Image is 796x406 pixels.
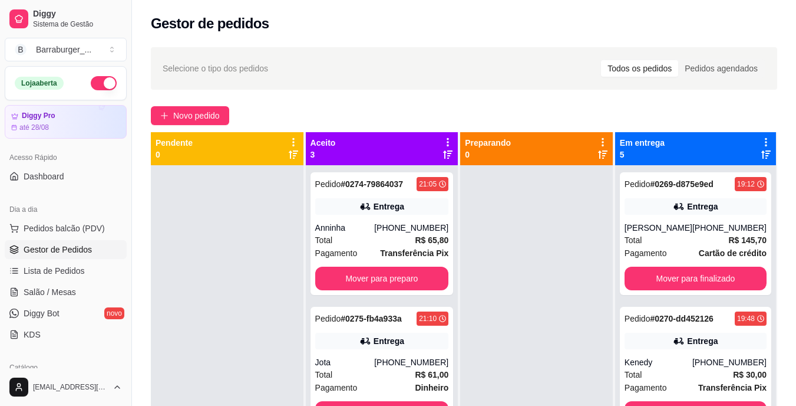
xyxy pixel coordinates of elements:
[19,123,49,132] article: até 28/08
[33,19,122,29] span: Sistema de Gestão
[625,234,642,247] span: Total
[5,304,127,323] a: Diggy Botnovo
[24,307,60,319] span: Diggy Bot
[678,60,764,77] div: Pedidos agendados
[625,179,650,189] span: Pedido
[374,335,404,347] div: Entrega
[315,356,375,368] div: Jota
[625,222,692,234] div: [PERSON_NAME]
[601,60,678,77] div: Todos os pedidos
[374,356,448,368] div: [PHONE_NUMBER]
[24,244,92,256] span: Gestor de Pedidos
[315,222,375,234] div: Anninha
[5,325,127,344] a: KDS
[380,248,448,258] strong: Transferência Pix
[650,179,713,189] strong: # 0269-d875e9ed
[692,222,767,234] div: [PHONE_NUMBER]
[24,171,64,182] span: Dashboard
[36,44,91,55] div: Barraburger_ ...
[163,62,268,75] span: Selecione o tipo dos pedidos
[15,77,64,90] div: Loja aberta
[315,368,333,381] span: Total
[698,383,767,392] strong: Transferência Pix
[33,382,108,392] span: [EMAIL_ADDRESS][DOMAIN_NAME]
[5,261,127,280] a: Lista de Pedidos
[419,314,437,323] div: 21:10
[5,38,127,61] button: Select a team
[24,329,41,340] span: KDS
[687,201,718,212] div: Entrega
[15,44,27,55] span: B
[311,149,336,161] p: 3
[5,358,127,377] div: Catálogo
[315,267,449,290] button: Mover para preparo
[5,148,127,167] div: Acesso Rápido
[625,381,667,394] span: Pagamento
[315,247,358,260] span: Pagamento
[415,370,448,379] strong: R$ 61,00
[5,283,127,302] a: Salão / Mesas
[156,137,193,149] p: Pendente
[5,105,127,139] a: Diggy Proaté 28/08
[650,314,713,323] strong: # 0270-dd452126
[341,179,403,189] strong: # 0274-79864037
[374,222,448,234] div: [PHONE_NUMBER]
[5,5,127,33] a: DiggySistema de Gestão
[415,383,448,392] strong: Dinheiro
[315,234,333,247] span: Total
[625,368,642,381] span: Total
[415,235,448,245] strong: R$ 65,80
[419,179,437,189] div: 21:05
[24,286,76,298] span: Salão / Mesas
[341,314,402,323] strong: # 0275-fb4a933a
[5,373,127,401] button: [EMAIL_ADDRESS][DOMAIN_NAME]
[5,200,127,219] div: Dia a dia
[728,235,767,245] strong: R$ 145,70
[465,137,511,149] p: Preparando
[699,248,767,258] strong: Cartão de crédito
[315,314,341,323] span: Pedido
[465,149,511,161] p: 0
[737,314,755,323] div: 19:48
[173,109,220,122] span: Novo pedido
[692,356,767,368] div: [PHONE_NUMBER]
[374,201,404,212] div: Entrega
[733,370,767,379] strong: R$ 30,00
[156,149,193,161] p: 0
[737,179,755,189] div: 19:12
[625,356,692,368] div: Kenedy
[620,137,665,149] p: Em entrega
[687,335,718,347] div: Entrega
[151,106,229,125] button: Novo pedido
[5,240,127,259] a: Gestor de Pedidos
[625,314,650,323] span: Pedido
[620,149,665,161] p: 5
[33,9,122,19] span: Diggy
[5,167,127,186] a: Dashboard
[151,14,269,33] h2: Gestor de pedidos
[625,247,667,260] span: Pagamento
[91,76,117,90] button: Alterar Status
[22,112,55,120] article: Diggy Pro
[5,219,127,238] button: Pedidos balcão (PDV)
[625,267,767,290] button: Mover para finalizado
[311,137,336,149] p: Aceito
[160,112,169,120] span: plus
[315,179,341,189] span: Pedido
[24,222,105,234] span: Pedidos balcão (PDV)
[24,265,85,277] span: Lista de Pedidos
[315,381,358,394] span: Pagamento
